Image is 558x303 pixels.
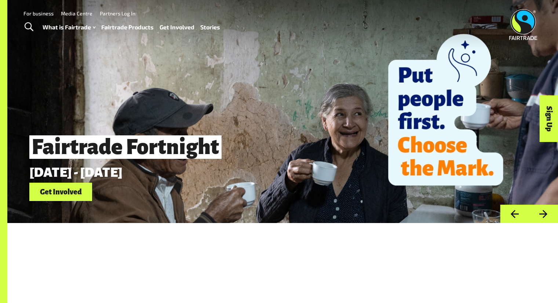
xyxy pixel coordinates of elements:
button: Next [529,205,558,223]
a: For business [23,10,54,17]
img: Fairtrade Australia New Zealand logo [509,9,537,40]
a: What is Fairtrade [43,22,95,33]
a: Toggle Search [20,18,38,36]
a: Stories [200,22,220,33]
a: Get Involved [160,22,194,33]
button: Previous [500,205,529,223]
a: Partners Log In [100,10,135,17]
a: Fairtrade Products [101,22,154,33]
a: Media Centre [61,10,92,17]
p: [DATE] - [DATE] [29,165,450,180]
a: Get Involved [29,183,92,201]
span: Fairtrade Fortnight [29,135,222,159]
